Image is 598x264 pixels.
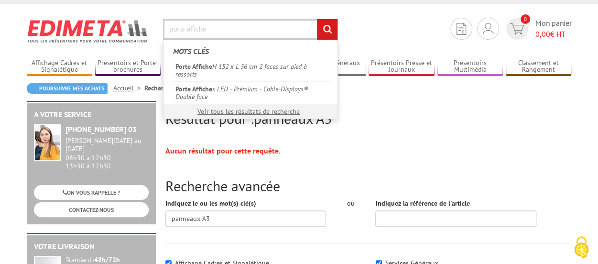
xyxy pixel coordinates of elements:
[165,198,256,208] label: Indiquez le ou les mot(s) clé(s)
[34,124,61,161] img: widget-service.jpg
[144,83,199,93] li: Recherche avancée
[197,107,300,116] a: Voir tous les résultats de recherche
[369,59,435,75] a: Présentoirs Presse et Journaux
[375,198,469,208] label: Indiquez la référence de l'article
[34,185,149,200] a: ON VOUS RAPPELLE ?
[163,19,338,40] input: Rechercher un produit ou une référence...
[94,255,120,264] strong: 48h/72h
[165,146,281,155] strong: Aucun résultat pour cette requête.
[27,83,108,94] a: Poursuivre mes achats
[340,198,361,208] div: ou
[521,14,530,24] span: 0
[510,23,524,34] img: devis rapide
[175,62,212,71] em: Porte Affiche
[504,18,572,40] a: devis rapide 0 Mon panier 0,00€ HT
[535,29,572,40] span: € HT
[535,29,550,39] span: 0,00
[457,23,466,35] img: devis rapide
[65,137,149,153] div: [PERSON_NAME][DATE] au [DATE]
[317,19,337,40] input: rechercher
[535,18,572,40] span: Mon panier
[95,59,161,75] a: Présentoirs et Porte-brochures
[165,178,572,194] h2: Recherche avancée
[34,202,149,217] a: CONTACTEZ-NOUS
[65,137,149,170] div: 08h30 à 12h30 13h30 à 17h30
[165,110,572,126] h2: Résultat pour :
[506,59,572,75] a: Classement et Rangement
[27,59,93,75] a: Affichage Cadres et Signalétique
[163,40,338,119] div: Rechercher un produit ou une référence...
[113,84,144,92] a: Accueil
[173,46,209,56] span: Mots clés
[34,242,149,251] h2: Votre livraison
[569,235,593,259] img: Cookies (fenêtre modale)
[65,124,137,134] strong: [PHONE_NUMBER] 03
[34,110,149,119] h2: A votre service
[483,23,493,34] img: devis rapide
[171,81,330,104] a: Porte Affiches LED - Prémium - Cable-Displays® Double face
[437,59,503,75] a: Présentoirs Multimédia
[175,85,212,93] em: Porte Affiche
[565,231,598,264] button: Cookies (fenêtre modale)
[171,59,330,81] a: Porte AfficheH 152 x L 56 cm 2 faces sur pied à ressorts
[27,13,149,49] img: Edimeta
